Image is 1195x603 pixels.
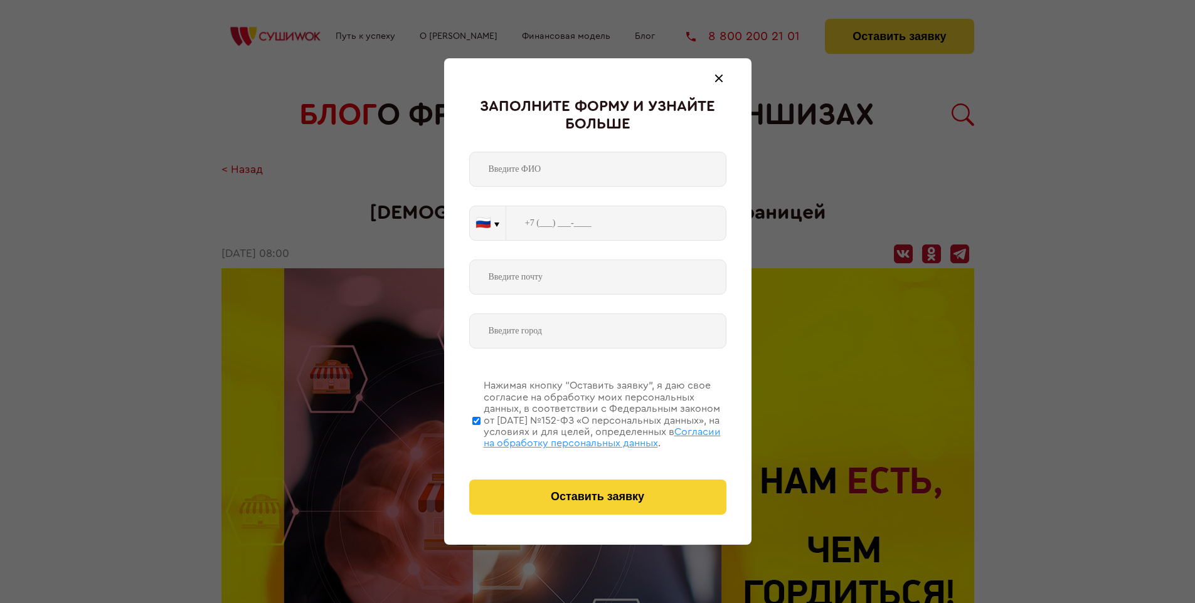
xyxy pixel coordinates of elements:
input: Введите почту [469,260,726,295]
input: Введите город [469,313,726,349]
div: Заполните форму и узнайте больше [469,98,726,133]
input: Введите ФИО [469,152,726,187]
button: Оставить заявку [469,480,726,515]
div: Нажимая кнопку “Оставить заявку”, я даю свое согласие на обработку моих персональных данных, в со... [484,380,726,449]
span: Согласии на обработку персональных данных [484,427,721,448]
button: 🇷🇺 [470,206,506,240]
input: +7 (___) ___-____ [506,206,726,241]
